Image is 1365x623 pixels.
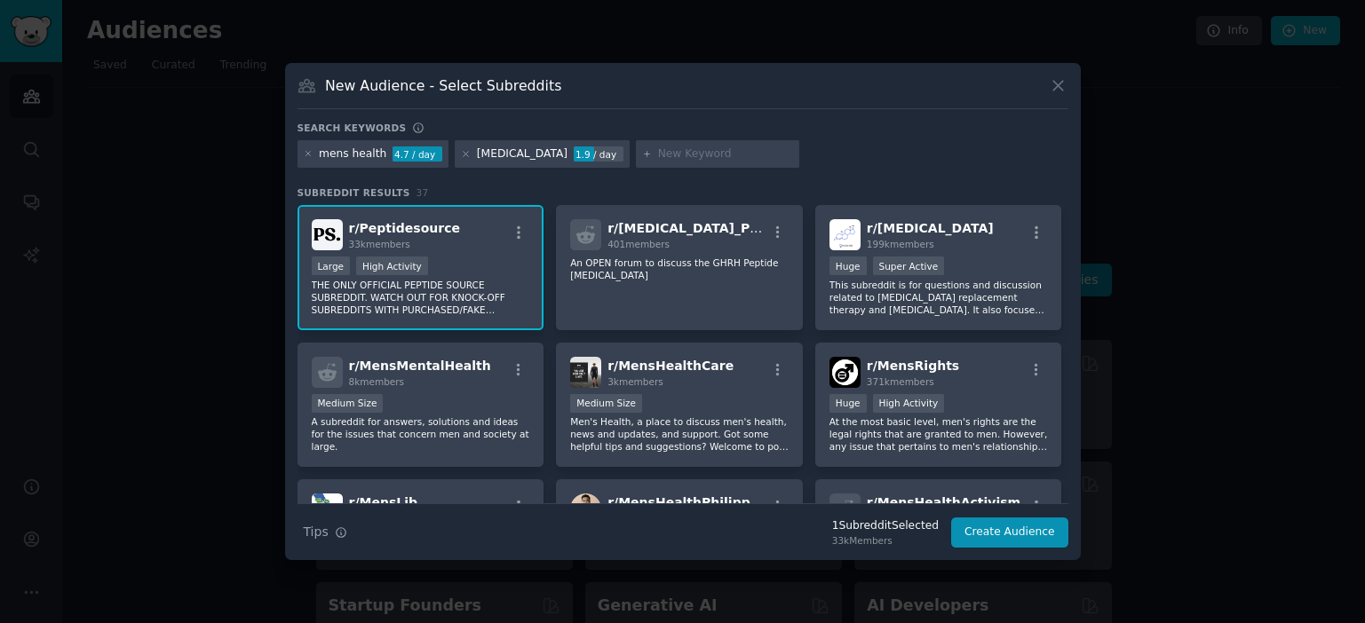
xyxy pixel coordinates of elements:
span: r/ [MEDICAL_DATA] [867,221,994,235]
div: 33k Members [832,534,939,547]
div: Huge [829,256,867,275]
div: 1.9 / day [574,146,623,162]
img: MensRights [829,357,861,388]
span: r/ MensLib [349,495,418,509]
p: A subreddit for answers, solutions and ideas for the issues that concern men and society at large. [312,415,530,453]
div: Large [312,256,351,275]
div: High Activity [873,394,945,413]
div: 1 Subreddit Selected [832,518,939,534]
img: MensHealthCare [570,357,601,388]
span: 371k members [867,376,934,387]
p: Men's Health, a place to discuss men's health, news and updates, and support. Got some helpful ti... [570,415,789,453]
button: Tips [298,517,353,548]
span: 199k members [867,239,934,249]
div: Huge [829,394,867,413]
p: This subreddit is for questions and discussion related to [MEDICAL_DATA] replacement therapy and ... [829,279,1048,316]
p: At the most basic level, men's rights are the legal rights that are granted to men. However, any ... [829,415,1048,453]
div: High Activity [356,256,428,275]
span: 37 [417,187,429,198]
p: THE ONLY OFFICIAL PEPTIDE SOURCE SUBREDDIT. WATCH OUT FOR KNOCK-OFF SUBREDDITS WITH PURCHASED/FAK... [312,279,530,316]
div: Medium Size [312,394,384,413]
span: Tips [304,523,329,541]
img: MensHealthPhilippines [570,493,601,524]
span: r/ MensRights [867,359,959,373]
div: 4.7 / day [393,146,442,162]
span: r/ MensHealthPhilippines [607,495,779,509]
div: [MEDICAL_DATA] [477,146,567,162]
span: r/ Peptidesource [349,221,460,235]
button: Create Audience [951,517,1068,548]
div: mens health [319,146,386,162]
p: An OPEN forum to discuss the GHRH Peptide [MEDICAL_DATA] [570,256,789,281]
h3: Search keywords [298,122,407,134]
h3: New Audience - Select Subreddits [325,76,561,95]
img: MensLib [312,493,343,524]
img: Peptidesource [312,219,343,250]
span: 3k members [607,376,663,387]
span: r/ MensHealthActivism [867,495,1020,509]
div: Super Active [873,256,945,275]
span: r/ MensMentalHealth [349,359,491,373]
span: Subreddit Results [298,186,410,199]
span: 401 members [607,239,670,249]
span: r/ [MEDICAL_DATA]_Peptide [607,221,795,235]
img: Testosterone [829,219,861,250]
div: Medium Size [570,394,642,413]
input: New Keyword [658,146,793,162]
span: 8k members [349,376,405,387]
span: 33k members [349,239,410,249]
span: r/ MensHealthCare [607,359,734,373]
